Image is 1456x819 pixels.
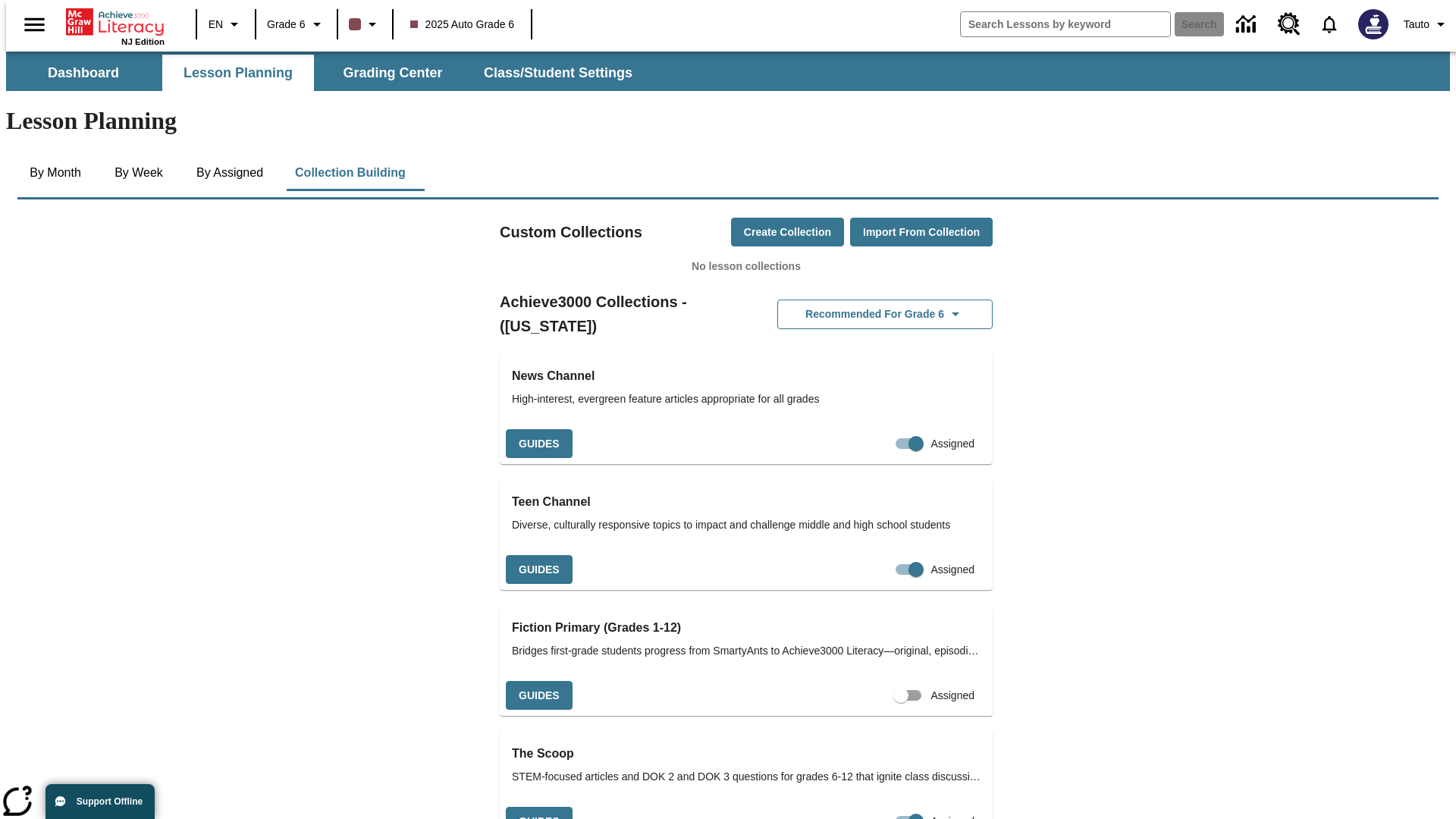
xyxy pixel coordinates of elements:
[77,796,143,807] span: Support Offline
[500,290,746,338] h2: Achieve3000 Collections - ([US_STATE])
[121,37,165,46] span: NJ Edition
[267,17,306,33] span: Grade 6
[961,12,1170,36] input: search field
[317,55,469,91] button: Grading Center
[512,617,981,639] h3: Fiction Primary (Grades 1-12)
[512,491,981,513] h3: Teen Channel
[512,391,981,407] span: High-interest, evergreen feature articles appropriate for all grades
[17,155,93,191] button: By Month
[1404,17,1429,33] span: Tauto
[512,366,981,387] h3: News Channel
[162,55,314,91] button: Lesson Planning
[410,17,515,33] span: 2025 Auto Grade 6
[506,681,573,711] button: Guides
[472,55,645,91] button: Class/Student Settings
[66,5,165,46] div: Home
[6,107,1450,135] h1: Lesson Planning
[930,688,974,704] span: Assigned
[184,64,293,82] span: Lesson Planning
[6,55,646,91] div: SubNavbar
[512,743,981,764] h3: The Scoop
[1227,4,1269,45] a: Data Center
[1358,9,1389,39] img: Avatar
[261,11,332,38] button: Grade: Grade 6, Select a grade
[506,555,573,585] button: Guides
[500,259,993,275] p: No lesson collections
[930,562,974,578] span: Assigned
[184,155,275,191] button: By Assigned
[850,218,993,247] button: Import from Collection
[343,64,442,82] span: Grading Center
[1310,5,1349,44] a: Notifications
[506,429,573,459] button: Guides
[1269,4,1310,45] a: Resource Center, Will open in new tab
[283,155,418,191] button: Collection Building
[512,769,981,785] span: STEM-focused articles and DOK 2 and DOK 3 questions for grades 6-12 that ignite class discussions...
[12,2,57,47] button: Open side menu
[512,517,981,533] span: Diverse, culturally responsive topics to impact and challenge middle and high school students
[209,17,223,33] span: EN
[930,436,974,452] span: Assigned
[731,218,844,247] button: Create Collection
[8,55,159,91] button: Dashboard
[500,220,642,244] h2: Custom Collections
[343,11,388,38] button: Class color is dark brown. Change class color
[48,64,119,82] span: Dashboard
[45,784,155,819] button: Support Offline
[1398,11,1456,38] button: Profile/Settings
[777,300,993,329] button: Recommended for Grade 6
[6,52,1450,91] div: SubNavbar
[512,643,981,659] span: Bridges first-grade students progress from SmartyAnts to Achieve3000 Literacy—original, episodic ...
[202,11,250,38] button: Language: EN, Select a language
[1349,5,1398,44] button: Select a new avatar
[66,7,165,37] a: Home
[484,64,632,82] span: Class/Student Settings
[101,155,177,191] button: By Week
